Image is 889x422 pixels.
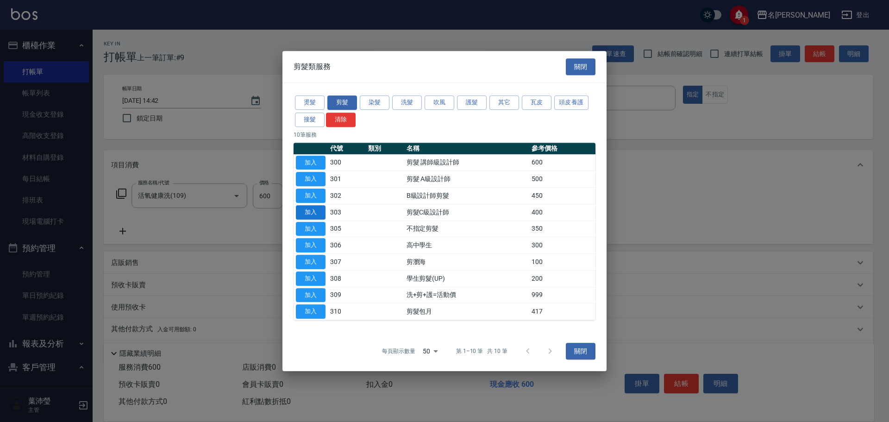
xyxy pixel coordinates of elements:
[529,254,595,271] td: 100
[328,171,366,188] td: 301
[404,204,529,220] td: 剪髮C級設計師
[489,95,519,110] button: 其它
[295,95,325,110] button: 燙髮
[360,95,389,110] button: 染髮
[328,154,366,171] td: 300
[529,303,595,320] td: 417
[404,143,529,155] th: 名稱
[296,304,326,319] button: 加入
[529,220,595,237] td: 350
[554,95,588,110] button: 頭皮養護
[404,237,529,254] td: 高中學生
[529,287,595,303] td: 999
[296,288,326,302] button: 加入
[296,255,326,269] button: 加入
[522,95,551,110] button: 瓦皮
[404,303,529,320] td: 剪髮包月
[529,237,595,254] td: 300
[328,303,366,320] td: 310
[294,62,331,71] span: 剪髮類服務
[295,113,325,127] button: 接髮
[296,156,326,170] button: 加入
[404,287,529,303] td: 洗+剪+護=活動價
[566,58,595,76] button: 關閉
[456,347,507,355] p: 第 1–10 筆 共 10 筆
[296,189,326,203] button: 加入
[404,270,529,287] td: 學生剪髮(UP)
[366,143,404,155] th: 類別
[327,95,357,110] button: 剪髮
[566,343,595,360] button: 關閉
[404,220,529,237] td: 不指定剪髮
[328,254,366,271] td: 307
[529,270,595,287] td: 200
[296,271,326,286] button: 加入
[294,131,595,139] p: 10 筆服務
[296,205,326,220] button: 加入
[529,154,595,171] td: 600
[328,188,366,204] td: 302
[404,154,529,171] td: 剪髮 講師級設計師
[328,143,366,155] th: 代號
[425,95,454,110] button: 吹風
[296,222,326,236] button: 加入
[404,171,529,188] td: 剪髮 A級設計師
[328,287,366,303] td: 309
[328,220,366,237] td: 305
[404,254,529,271] td: 剪瀏海
[328,270,366,287] td: 308
[328,237,366,254] td: 306
[529,204,595,220] td: 400
[404,188,529,204] td: B級設計師剪髮
[328,204,366,220] td: 303
[296,238,326,252] button: 加入
[296,172,326,186] button: 加入
[382,347,415,355] p: 每頁顯示數量
[529,188,595,204] td: 450
[457,95,487,110] button: 護髮
[326,113,356,127] button: 清除
[529,171,595,188] td: 500
[529,143,595,155] th: 參考價格
[392,95,422,110] button: 洗髮
[419,339,441,364] div: 50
